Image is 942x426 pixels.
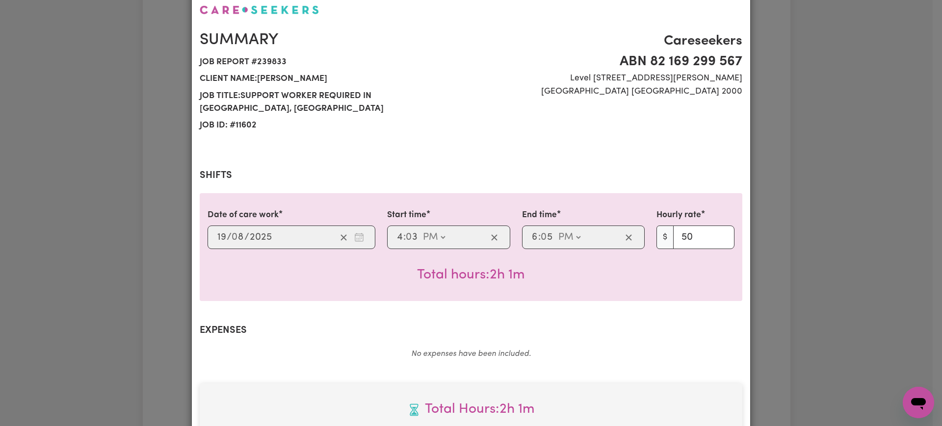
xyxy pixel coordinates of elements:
[522,209,557,222] label: End time
[200,170,742,181] h2: Shifts
[406,230,418,245] input: --
[249,230,272,245] input: ----
[336,230,351,245] button: Clear date
[232,230,244,245] input: --
[656,209,701,222] label: Hourly rate
[411,350,531,358] em: No expenses have been included.
[403,232,406,243] span: :
[232,232,237,242] span: 0
[200,88,465,118] span: Job title: Support Worker Required in [GEOGRAPHIC_DATA], [GEOGRAPHIC_DATA]
[417,268,525,282] span: Total hours worked: 2 hours 1 minute
[244,232,249,243] span: /
[351,230,367,245] button: Enter the date of care work
[477,31,742,51] span: Careseekers
[208,399,734,420] span: Total hours worked: 2 hours 1 minute
[538,232,541,243] span: :
[387,209,426,222] label: Start time
[477,72,742,85] span: Level [STREET_ADDRESS][PERSON_NAME]
[541,232,547,242] span: 0
[477,51,742,72] span: ABN 82 169 299 567
[406,232,412,242] span: 0
[200,31,465,50] h2: Summary
[200,117,465,134] span: Job ID: # 11602
[396,230,403,245] input: --
[477,85,742,98] span: [GEOGRAPHIC_DATA] [GEOGRAPHIC_DATA] 2000
[200,325,742,336] h2: Expenses
[200,71,465,87] span: Client name: [PERSON_NAME]
[903,387,934,418] iframe: Button to launch messaging window
[531,230,538,245] input: --
[200,5,319,14] img: Careseekers logo
[200,54,465,71] span: Job report # 239833
[217,230,227,245] input: --
[541,230,553,245] input: --
[208,209,279,222] label: Date of care work
[656,226,674,249] span: $
[227,232,232,243] span: /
